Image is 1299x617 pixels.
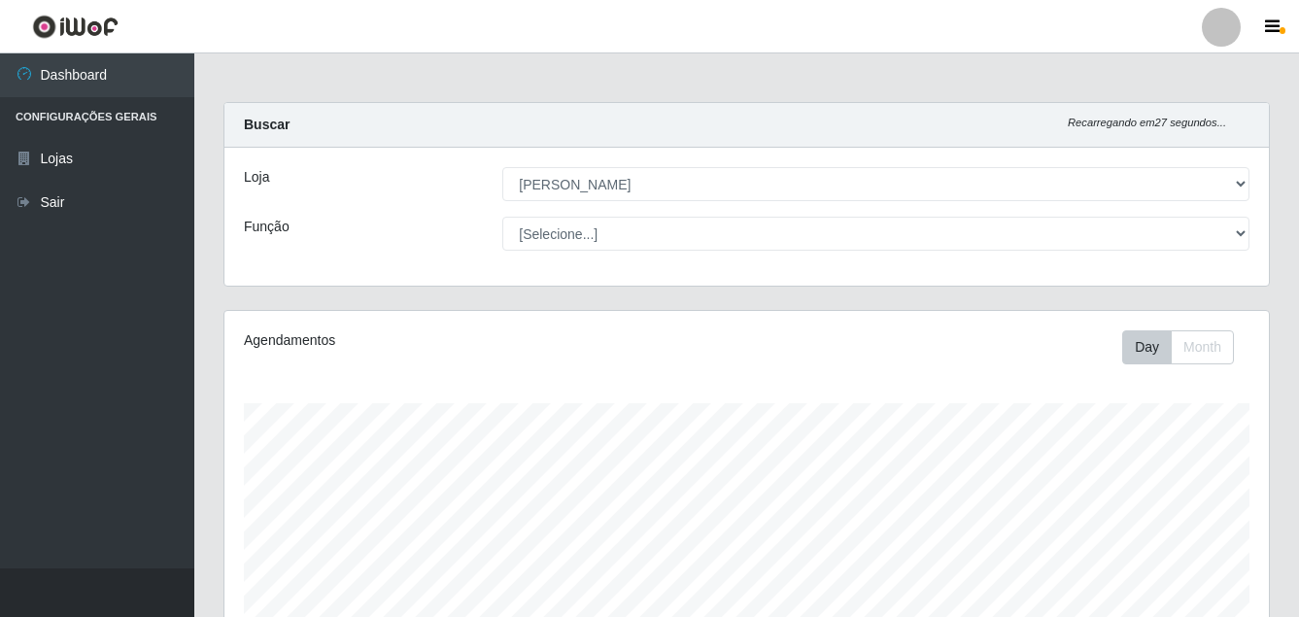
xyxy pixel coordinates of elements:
[1122,330,1249,364] div: Toolbar with button groups
[1171,330,1234,364] button: Month
[244,117,290,132] strong: Buscar
[1122,330,1234,364] div: First group
[244,167,269,188] label: Loja
[1122,330,1172,364] button: Day
[1068,117,1226,128] i: Recarregando em 27 segundos...
[32,15,119,39] img: CoreUI Logo
[244,330,646,351] div: Agendamentos
[244,217,290,237] label: Função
